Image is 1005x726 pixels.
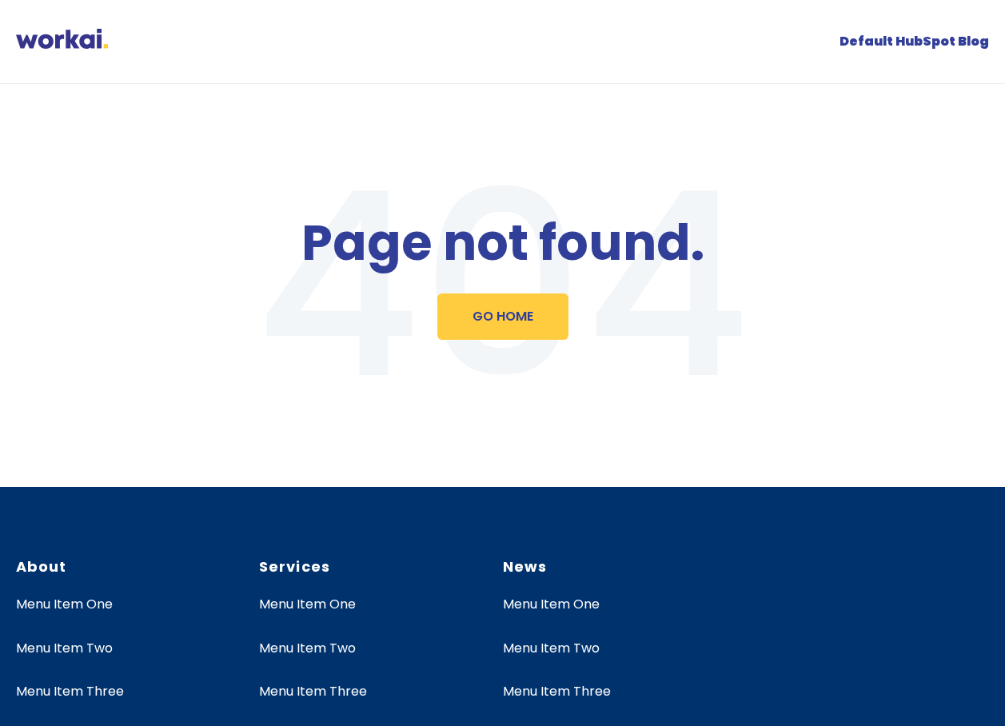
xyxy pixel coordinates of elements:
a: Menu Item One [259,595,356,613]
a: Menu Item Two [503,639,600,657]
a: Menu Item Two [16,639,113,657]
a: Menu Item Two [259,639,356,657]
h4: About [16,558,230,576]
img: workai-logo-1 [16,29,108,49]
h4: News [503,558,717,576]
nav: Main menu [831,20,989,63]
a: Go Home [437,293,568,340]
a: Menu Item One [16,595,113,613]
a: Default HubSpot Blog [839,32,989,50]
a: Menu Item Three [259,682,367,700]
h4: Services [259,558,473,576]
a: Menu Item Three [16,682,124,700]
a: Menu Item One [503,595,600,613]
a: Menu Item Three [503,682,611,700]
h1: Page not found. [16,212,989,274]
